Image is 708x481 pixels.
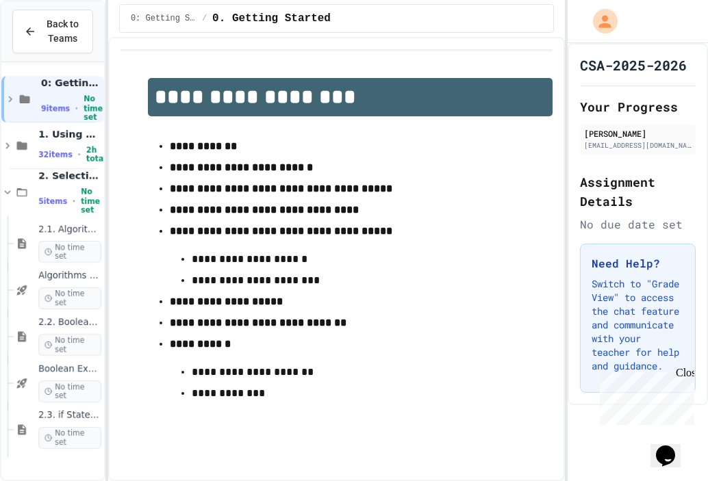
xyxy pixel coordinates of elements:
[580,97,696,116] h2: Your Progress
[38,363,101,375] span: Boolean Expressions - Quiz
[584,140,692,151] div: [EMAIL_ADDRESS][DOMAIN_NAME]
[584,127,692,140] div: [PERSON_NAME]
[78,149,81,160] span: •
[45,17,81,46] span: Back to Teams
[580,172,696,211] h2: Assignment Details
[38,410,101,421] span: 2.3. if Statements
[75,103,78,114] span: •
[86,146,106,164] span: 2h total
[592,255,684,272] h3: Need Help?
[41,77,101,89] span: 0: Getting Started
[38,224,101,235] span: 2.1. Algorithms with Selection and Repetition
[38,317,101,328] span: 2.2. Boolean Expressions
[38,128,101,140] span: 1. Using Objects and Methods
[202,13,207,24] span: /
[579,5,621,37] div: My Account
[594,367,694,425] iframe: chat widget
[38,170,101,182] span: 2. Selection and Iteration
[38,197,67,206] span: 5 items
[131,13,197,24] span: 0: Getting Started
[38,270,101,282] span: Algorithms with Selection and Repetition - Topic 2.1
[38,380,101,402] span: No time set
[580,216,696,233] div: No due date set
[38,287,101,309] span: No time set
[41,104,70,113] span: 9 items
[580,55,687,75] h1: CSA-2025-2026
[212,10,331,27] span: 0. Getting Started
[81,187,101,215] span: No time set
[650,426,694,467] iframe: chat widget
[73,196,75,207] span: •
[592,277,684,373] p: Switch to "Grade View" to access the chat feature and communicate with your teacher for help and ...
[12,10,93,53] button: Back to Teams
[5,5,94,87] div: Chat with us now!Close
[84,94,103,122] span: No time set
[38,151,73,159] span: 32 items
[38,427,101,449] span: No time set
[38,241,101,263] span: No time set
[38,334,101,356] span: No time set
